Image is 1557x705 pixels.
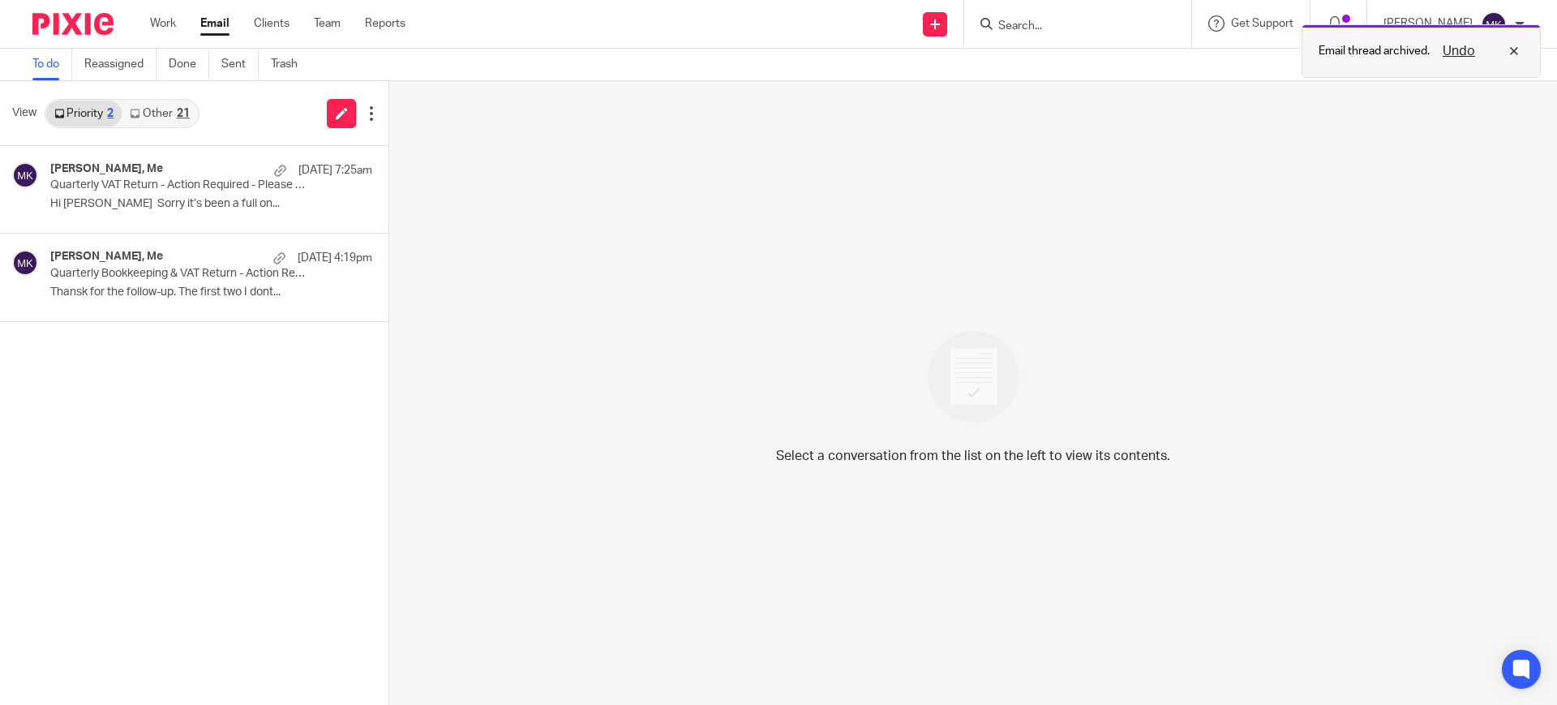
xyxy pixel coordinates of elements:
a: Reassigned [84,49,157,80]
a: Done [169,49,209,80]
img: svg%3E [12,162,38,188]
p: Quarterly VAT Return - Action Required - Please Complete Your Bookkeeping [50,178,308,192]
a: Work [150,15,176,32]
p: Email thread archived. [1319,43,1430,59]
img: svg%3E [12,250,38,276]
a: Team [314,15,341,32]
div: 2 [107,108,114,119]
a: Other21 [122,101,197,127]
h4: [PERSON_NAME], Me [50,250,163,264]
a: To do [32,49,72,80]
p: Thansk for the follow-up. The first two I dont... [50,286,372,299]
p: Select a conversation from the list on the left to view its contents. [776,446,1170,466]
div: 21 [177,108,190,119]
p: [DATE] 4:19pm [298,250,372,266]
button: Undo [1438,41,1480,61]
a: Reports [365,15,405,32]
p: Quarterly Bookkeeping & VAT Return - Action Required [50,267,308,281]
span: View [12,105,36,122]
img: image [917,320,1030,433]
p: [DATE] 7:25am [298,162,372,178]
p: Hi [PERSON_NAME] Sorry it’s been a full on... [50,197,372,211]
img: Pixie [32,13,114,35]
a: Email [200,15,229,32]
h4: [PERSON_NAME], Me [50,162,163,176]
img: svg%3E [1481,11,1507,37]
a: Priority2 [46,101,122,127]
a: Sent [221,49,259,80]
a: Trash [271,49,310,80]
a: Clients [254,15,290,32]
